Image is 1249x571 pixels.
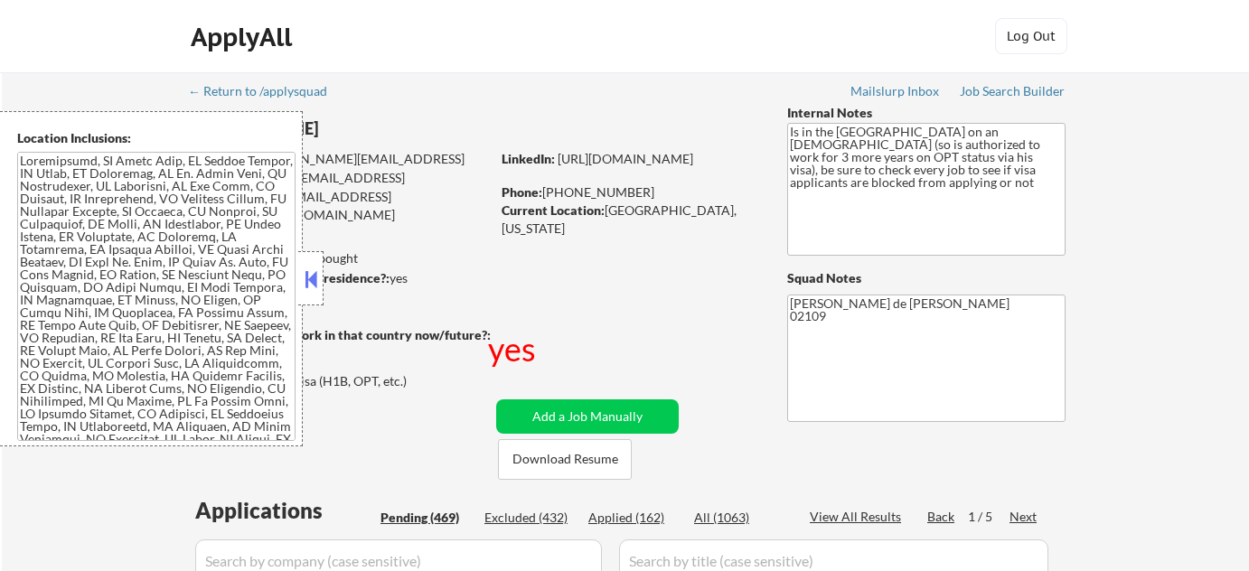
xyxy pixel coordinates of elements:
div: View All Results [810,508,906,526]
div: Yes, I am here on a visa (H1B, OPT, etc.) [190,372,495,390]
div: ← Return to /applysquad [188,85,344,98]
button: Log Out [995,18,1067,54]
strong: LinkedIn: [502,151,555,166]
div: ApplyAll [191,22,297,52]
strong: Current Location: [502,202,605,218]
div: Excluded (432) [484,509,575,527]
div: Job Search Builder [960,85,1066,98]
div: Mailslurp Inbox [850,85,941,98]
div: yes [189,269,484,287]
div: Pending (469) [380,509,471,527]
a: [URL][DOMAIN_NAME] [558,151,693,166]
strong: Will need Visa to work in that country now/future?: [190,327,491,342]
a: Mailslurp Inbox [850,84,941,102]
a: ← Return to /applysquad [188,84,344,102]
div: Applications [195,500,374,521]
div: [EMAIL_ADDRESS][DOMAIN_NAME] [191,169,490,204]
div: yes [488,326,540,371]
div: [EMAIL_ADDRESS][PERSON_NAME][DOMAIN_NAME] [190,188,490,223]
div: Applied (162) [588,509,679,527]
div: Internal Notes [787,104,1066,122]
a: Job Search Builder [960,84,1066,102]
div: Back [927,508,956,526]
div: [PERSON_NAME] [190,117,561,140]
button: Download Resume [498,439,632,480]
button: Add a Job Manually [496,399,679,434]
div: [PERSON_NAME][EMAIL_ADDRESS][DOMAIN_NAME] [191,150,490,185]
strong: Phone: [502,184,542,200]
div: 1 / 5 [968,508,1010,526]
div: Squad Notes [787,269,1066,287]
div: [PHONE_NUMBER] [502,183,757,201]
div: Next [1010,508,1038,526]
div: [GEOGRAPHIC_DATA], [US_STATE] [502,201,757,237]
div: Location Inclusions: [17,129,296,147]
div: 160 sent / 200 bought [189,249,490,267]
div: All (1063) [694,509,784,527]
